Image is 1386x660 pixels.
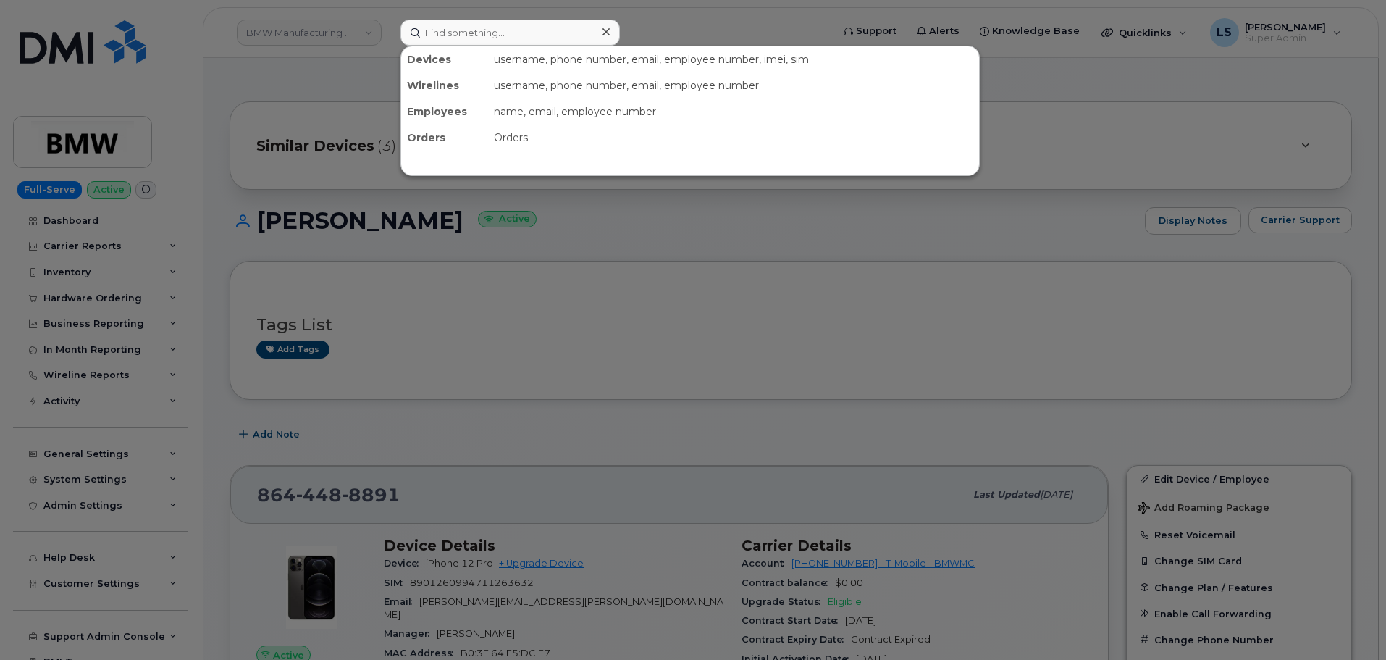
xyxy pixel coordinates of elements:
[488,46,979,72] div: username, phone number, email, employee number, imei, sim
[401,99,488,125] div: Employees
[401,46,488,72] div: Devices
[1323,597,1375,649] iframe: Messenger Launcher
[401,125,488,151] div: Orders
[488,99,979,125] div: name, email, employee number
[488,72,979,99] div: username, phone number, email, employee number
[401,72,488,99] div: Wirelines
[488,125,979,151] div: Orders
